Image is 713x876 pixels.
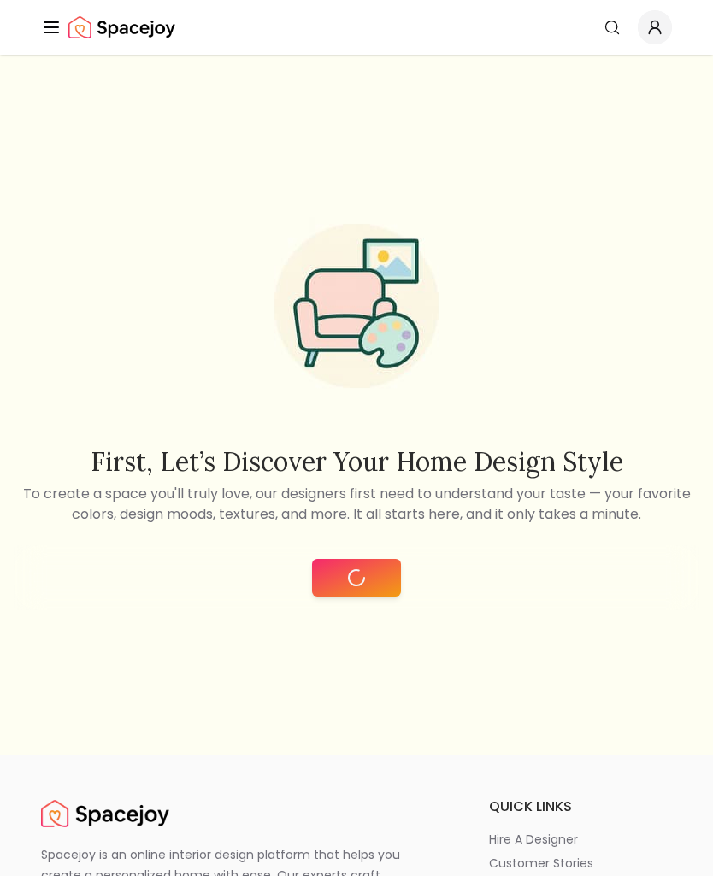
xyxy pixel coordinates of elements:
[14,484,699,525] p: To create a space you'll truly love, our designers first need to understand your taste — your fav...
[247,197,466,415] img: Start Style Quiz Illustration
[41,797,169,831] img: Spacejoy Logo
[68,10,175,44] img: Spacejoy Logo
[489,797,672,817] h6: quick links
[41,797,169,831] a: Spacejoy
[14,446,699,477] h2: First, let’s discover your home design style
[489,831,578,848] p: hire a designer
[489,831,672,848] a: hire a designer
[489,855,593,872] p: customer stories
[489,855,672,872] a: customer stories
[68,10,175,44] a: Spacejoy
